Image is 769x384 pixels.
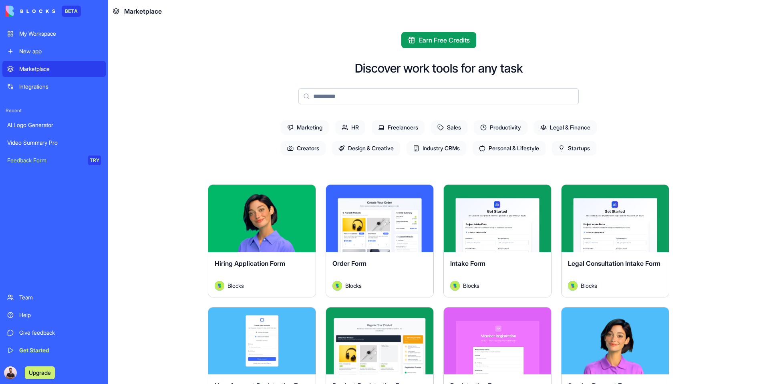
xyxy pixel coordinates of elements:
[474,120,527,135] span: Productivity
[19,83,101,91] div: Integrations
[473,141,546,156] span: Personal & Lifestyle
[450,259,485,267] span: Intake Form
[7,156,83,164] div: Feedback Form
[431,120,467,135] span: Sales
[332,281,342,291] img: Avatar
[19,293,101,301] div: Team
[2,61,106,77] a: Marketplace
[568,281,578,291] img: Avatar
[561,184,669,297] a: Legal Consultation Intake FormAvatarBlocks
[19,311,101,319] div: Help
[215,259,285,267] span: Hiring Application Form
[7,121,101,129] div: AI Logo Generator
[443,184,552,297] a: Intake FormAvatarBlocks
[6,6,55,17] img: logo
[372,120,425,135] span: Freelancers
[450,281,460,291] img: Avatar
[2,325,106,341] a: Give feedback
[19,329,101,337] div: Give feedback
[332,259,366,267] span: Order Form
[281,120,329,135] span: Marketing
[2,117,106,133] a: AI Logo Generator
[2,152,106,168] a: Feedback FormTRY
[4,366,17,379] img: ACg8ocIFe4mpBQX5u460lXmeA2nFzDMZ2UrPvz3Gt-BrFkCbfC-6sCY=s96-c
[6,6,81,17] a: BETA
[281,141,326,156] span: Creators
[345,281,362,290] span: Blocks
[2,289,106,305] a: Team
[62,6,81,17] div: BETA
[7,139,101,147] div: Video Summary Pro
[2,26,106,42] a: My Workspace
[19,47,101,55] div: New app
[2,79,106,95] a: Integrations
[552,141,596,156] span: Startups
[2,107,106,114] span: Recent
[88,156,101,165] div: TRY
[19,30,101,38] div: My Workspace
[124,6,162,16] span: Marketplace
[2,342,106,358] a: Get Started
[534,120,597,135] span: Legal & Finance
[19,346,101,354] div: Get Started
[326,184,434,297] a: Order FormAvatarBlocks
[25,366,55,379] button: Upgrade
[2,135,106,151] a: Video Summary Pro
[355,61,523,75] h2: Discover work tools for any task
[215,281,224,291] img: Avatar
[208,184,316,297] a: Hiring Application FormAvatarBlocks
[419,35,470,45] span: Earn Free Credits
[568,259,660,267] span: Legal Consultation Intake Form
[401,32,476,48] button: Earn Free Credits
[25,368,55,376] a: Upgrade
[463,281,479,290] span: Blocks
[332,141,400,156] span: Design & Creative
[335,120,365,135] span: HR
[2,307,106,323] a: Help
[407,141,466,156] span: Industry CRMs
[227,281,244,290] span: Blocks
[19,65,101,73] div: Marketplace
[581,281,597,290] span: Blocks
[2,43,106,59] a: New app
